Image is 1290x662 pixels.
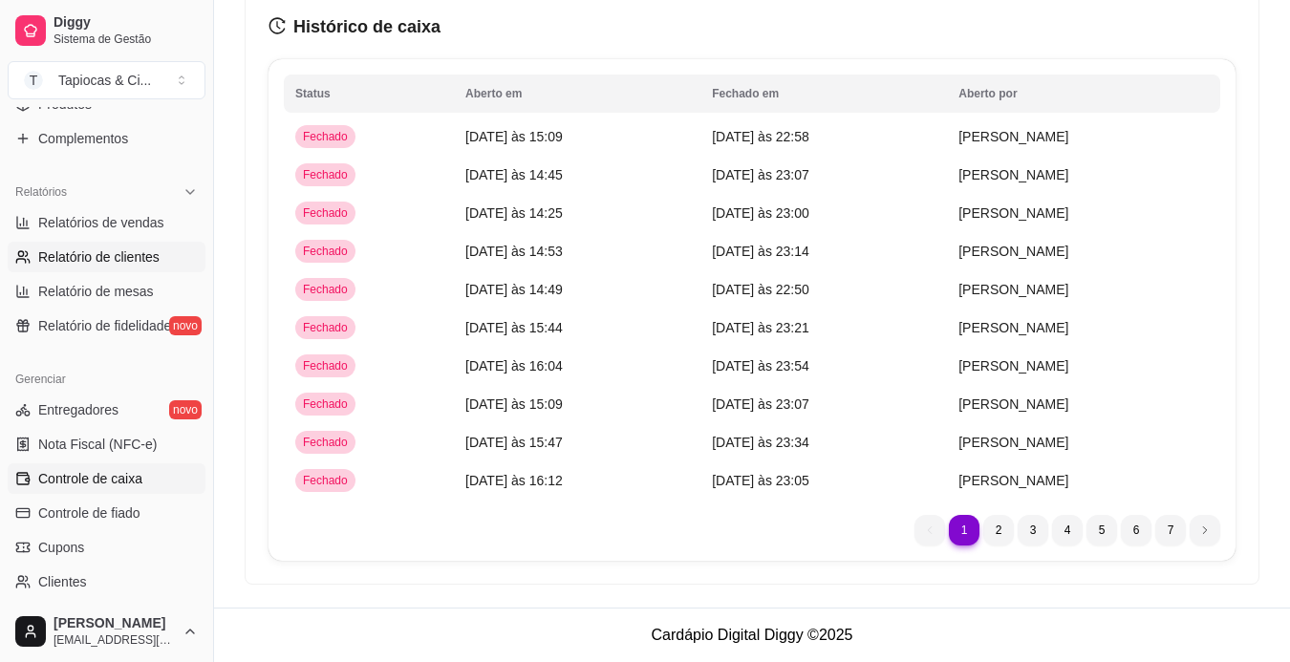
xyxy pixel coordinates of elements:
[299,396,352,412] span: Fechado
[8,498,205,528] a: Controle de fiado
[465,167,563,182] span: [DATE] às 14:45
[8,463,205,494] a: Controle de caixa
[958,167,1068,182] span: [PERSON_NAME]
[8,609,205,654] button: [PERSON_NAME][EMAIL_ADDRESS][DOMAIN_NAME]
[38,469,142,488] span: Controle de caixa
[712,282,809,297] span: [DATE] às 22:50
[54,615,175,632] span: [PERSON_NAME]
[38,247,160,267] span: Relatório de clientes
[1155,515,1186,545] li: pagination item 7
[958,205,1068,221] span: [PERSON_NAME]
[299,205,352,221] span: Fechado
[712,396,809,412] span: [DATE] às 23:07
[8,532,205,563] a: Cupons
[299,282,352,297] span: Fechado
[38,572,87,591] span: Clientes
[465,435,563,450] span: [DATE] às 15:47
[38,435,157,454] span: Nota Fiscal (NFC-e)
[958,473,1068,488] span: [PERSON_NAME]
[958,320,1068,335] span: [PERSON_NAME]
[38,538,84,557] span: Cupons
[712,320,809,335] span: [DATE] às 23:21
[1190,515,1220,545] li: next page button
[1018,515,1048,545] li: pagination item 3
[465,358,563,374] span: [DATE] às 16:04
[465,282,563,297] span: [DATE] às 14:49
[299,167,352,182] span: Fechado
[1121,515,1151,545] li: pagination item 6
[284,75,454,113] th: Status
[1086,515,1117,545] li: pagination item 5
[8,395,205,425] a: Entregadoresnovo
[958,282,1068,297] span: [PERSON_NAME]
[1052,515,1083,545] li: pagination item 4
[712,473,809,488] span: [DATE] às 23:05
[983,515,1014,545] li: pagination item 2
[299,358,352,374] span: Fechado
[8,566,205,597] a: Clientes
[712,358,809,374] span: [DATE] às 23:54
[958,396,1068,412] span: [PERSON_NAME]
[958,129,1068,144] span: [PERSON_NAME]
[8,8,205,53] a: DiggySistema de Gestão
[58,71,151,90] div: Tapiocas & Ci ...
[465,205,563,221] span: [DATE] às 14:25
[465,129,563,144] span: [DATE] às 15:09
[299,435,352,450] span: Fechado
[465,320,563,335] span: [DATE] às 15:44
[8,242,205,272] a: Relatório de clientes
[38,400,118,419] span: Entregadores
[700,75,947,113] th: Fechado em
[54,32,198,47] span: Sistema de Gestão
[38,282,154,301] span: Relatório de mesas
[8,310,205,341] a: Relatório de fidelidadenovo
[947,75,1220,113] th: Aberto por
[465,244,563,259] span: [DATE] às 14:53
[38,503,140,523] span: Controle de fiado
[905,505,1230,555] nav: pagination navigation
[8,123,205,154] a: Complementos
[465,473,563,488] span: [DATE] às 16:12
[712,435,809,450] span: [DATE] às 23:34
[299,129,352,144] span: Fechado
[299,473,352,488] span: Fechado
[949,515,979,545] li: pagination item 1 active
[38,129,128,148] span: Complementos
[38,316,171,335] span: Relatório de fidelidade
[465,396,563,412] span: [DATE] às 15:09
[958,435,1068,450] span: [PERSON_NAME]
[8,61,205,99] button: Select a team
[8,364,205,395] div: Gerenciar
[454,75,700,113] th: Aberto em
[8,207,205,238] a: Relatórios de vendas
[15,184,67,200] span: Relatórios
[712,129,809,144] span: [DATE] às 22:58
[299,320,352,335] span: Fechado
[24,71,43,90] span: T
[712,244,809,259] span: [DATE] às 23:14
[8,429,205,459] a: Nota Fiscal (NFC-e)
[712,205,809,221] span: [DATE] às 23:00
[8,276,205,307] a: Relatório de mesas
[299,244,352,259] span: Fechado
[958,358,1068,374] span: [PERSON_NAME]
[38,213,164,232] span: Relatórios de vendas
[54,632,175,648] span: [EMAIL_ADDRESS][DOMAIN_NAME]
[214,608,1290,662] footer: Cardápio Digital Diggy © 2025
[712,167,809,182] span: [DATE] às 23:07
[269,17,286,34] span: history
[54,14,198,32] span: Diggy
[269,13,1236,40] h3: Histórico de caixa
[958,244,1068,259] span: [PERSON_NAME]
